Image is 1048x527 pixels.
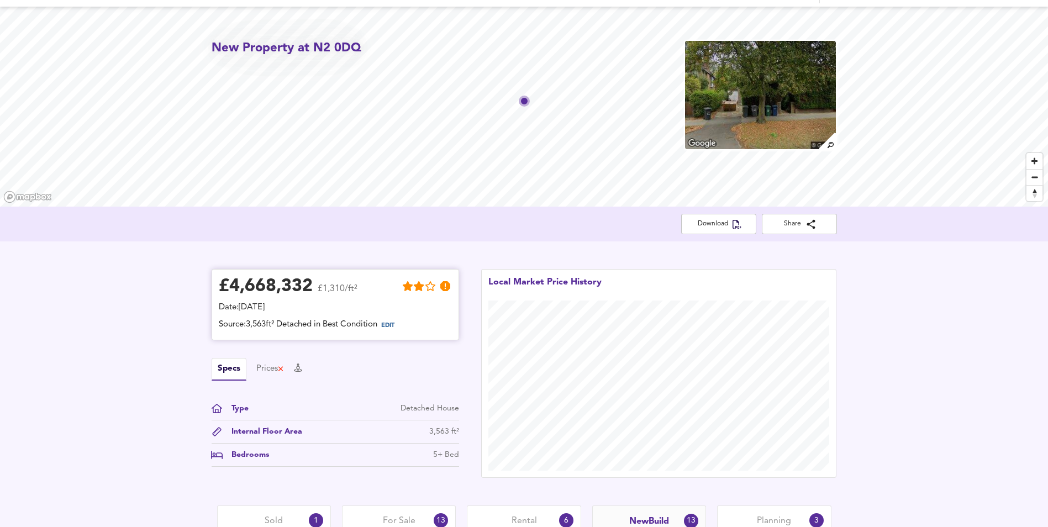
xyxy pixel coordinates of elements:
div: £ 4,668,332 [219,278,313,295]
span: Share [771,218,828,230]
a: Mapbox homepage [3,191,52,203]
div: Bedrooms [223,449,269,461]
button: Download [681,214,756,234]
img: property [684,40,836,150]
div: Date: [DATE] [219,302,452,314]
span: Download [690,218,747,230]
span: Zoom out [1026,170,1042,185]
span: Sold [265,515,283,527]
div: Source: 3,563ft² Detached in Best Condition [219,319,452,333]
img: search [818,131,837,151]
button: Prices [256,363,285,375]
button: Share [762,214,837,234]
h2: New Property at N2 0DQ [212,40,361,57]
button: Zoom out [1026,169,1042,185]
div: 3,563 ft² [429,426,459,438]
div: 5+ Bed [433,449,459,461]
button: Specs [212,358,246,381]
span: Reset bearing to north [1026,186,1042,201]
span: EDIT [381,323,394,329]
span: Planning [757,515,791,527]
div: Type [223,403,249,414]
span: £1,310/ft² [318,284,357,301]
span: Rental [512,515,537,527]
div: Internal Floor Area [223,426,302,438]
button: Zoom in [1026,153,1042,169]
div: Local Market Price History [488,276,602,301]
div: Detached House [401,403,459,414]
span: For Sale [383,515,415,527]
button: Reset bearing to north [1026,185,1042,201]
